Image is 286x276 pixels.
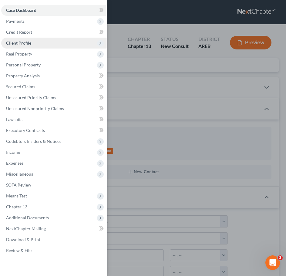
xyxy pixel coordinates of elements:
span: Property Analysis [6,73,40,78]
span: Download & Print [6,237,40,242]
span: Means Test [6,193,27,198]
span: Codebtors Insiders & Notices [6,139,61,144]
a: SOFA Review [1,180,107,190]
a: Property Analysis [1,70,107,81]
a: Credit Report [1,27,107,38]
span: 3 [278,255,283,260]
span: Personal Property [6,62,41,67]
a: Case Dashboard [1,5,107,16]
a: Review & File [1,245,107,256]
span: NextChapter Mailing [6,226,46,231]
span: Credit Report [6,29,32,35]
span: Income [6,150,20,155]
span: SOFA Review [6,182,31,187]
span: Miscellaneous [6,171,33,177]
a: Unsecured Nonpriority Claims [1,103,107,114]
span: Real Property [6,51,32,56]
span: Executory Contracts [6,128,45,133]
a: Lawsuits [1,114,107,125]
span: Expenses [6,160,23,166]
span: Payments [6,19,25,24]
a: NextChapter Mailing [1,223,107,234]
span: Review & File [6,248,32,253]
span: Unsecured Nonpriority Claims [6,106,64,111]
span: Lawsuits [6,117,22,122]
a: Download & Print [1,234,107,245]
a: Unsecured Priority Claims [1,92,107,103]
a: Executory Contracts [1,125,107,136]
span: Client Profile [6,40,31,45]
span: Case Dashboard [6,8,36,13]
span: Additional Documents [6,215,49,220]
a: Secured Claims [1,81,107,92]
span: Unsecured Priority Claims [6,95,56,100]
span: Secured Claims [6,84,35,89]
iframe: Intercom live chat [265,255,280,270]
span: Chapter 13 [6,204,27,209]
